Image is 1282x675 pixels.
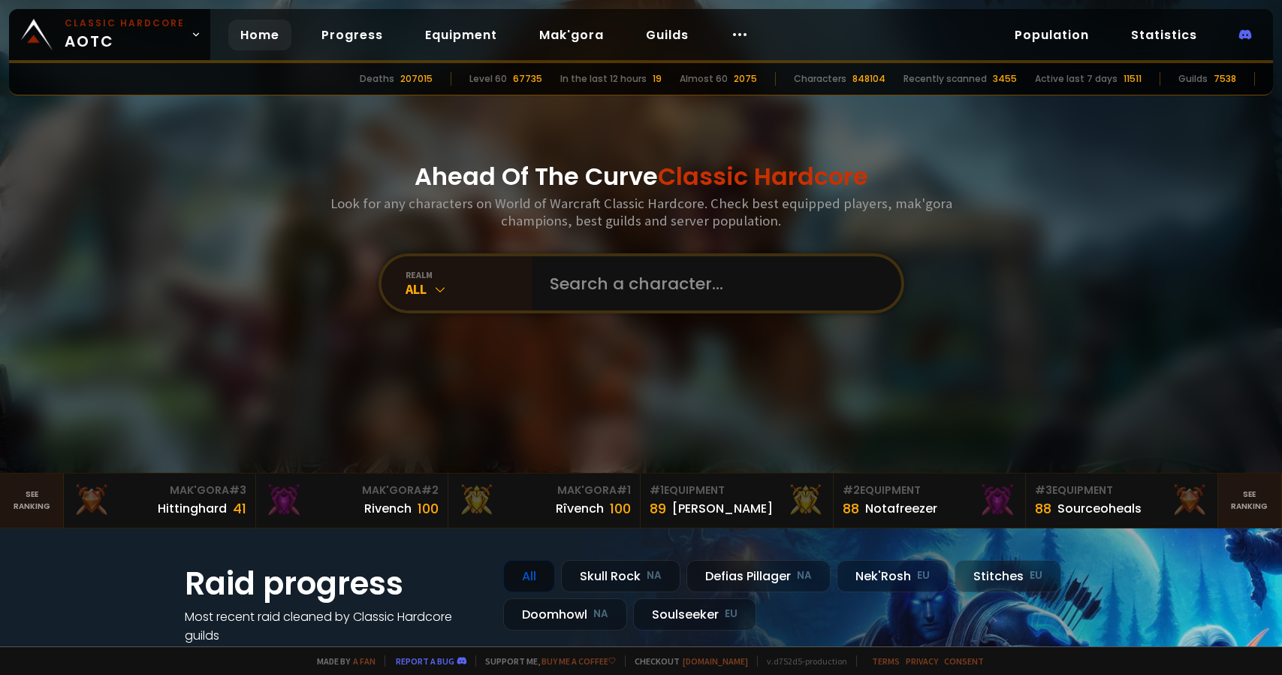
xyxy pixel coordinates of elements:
div: Almost 60 [680,72,728,86]
div: Equipment [843,483,1016,498]
span: Classic Hardcore [658,159,868,193]
a: Seeranking [1218,474,1282,528]
div: 3455 [993,72,1017,86]
div: Mak'Gora [73,483,246,498]
span: Support me, [475,655,616,667]
a: Statistics [1119,20,1209,50]
small: EU [917,568,930,583]
h3: Look for any characters on World of Warcraft Classic Hardcore. Check best equipped players, mak'g... [324,195,958,229]
a: Report a bug [396,655,454,667]
div: 2075 [734,72,757,86]
div: Level 60 [469,72,507,86]
div: 11511 [1124,72,1142,86]
span: AOTC [65,17,185,53]
span: # 1 [617,483,631,498]
small: NA [593,607,608,622]
div: Doomhowl [503,598,627,631]
a: Buy me a coffee [541,655,616,667]
small: EU [725,607,738,622]
div: realm [406,269,532,280]
div: Soulseeker [633,598,756,631]
span: # 2 [843,483,860,498]
a: a fan [353,655,376,667]
h1: Raid progress [185,560,485,607]
div: 41 [233,498,246,519]
a: #2Equipment88Notafreezer [834,474,1026,528]
div: Sourceoheals [1057,499,1142,518]
div: Defias Pillager [686,560,831,592]
div: 100 [418,498,439,519]
h4: Most recent raid cleaned by Classic Hardcore guilds [185,607,485,645]
div: 88 [1035,498,1051,519]
div: 848104 [852,72,885,86]
small: EU [1030,568,1042,583]
div: Notafreezer [865,499,937,518]
a: Mak'gora [527,20,616,50]
div: All [406,280,532,298]
div: Nek'Rosh [837,560,949,592]
a: Mak'Gora#2Rivench100 [256,474,448,528]
div: Guilds [1178,72,1208,86]
a: Mak'Gora#3Hittinghard41 [64,474,256,528]
a: #1Equipment89[PERSON_NAME] [641,474,833,528]
h1: Ahead Of The Curve [415,159,868,195]
span: # 2 [421,483,439,498]
div: All [503,560,555,592]
a: #3Equipment88Sourceoheals [1026,474,1218,528]
div: Recently scanned [903,72,987,86]
small: Classic Hardcore [65,17,185,30]
span: # 1 [650,483,664,498]
div: 100 [610,498,631,519]
div: Deaths [360,72,394,86]
a: Privacy [906,655,938,667]
div: Mak'Gora [265,483,439,498]
div: Equipment [650,483,823,498]
div: In the last 12 hours [560,72,647,86]
small: NA [797,568,812,583]
div: 19 [653,72,662,86]
small: NA [647,568,662,583]
div: Stitches [955,560,1061,592]
a: [DOMAIN_NAME] [683,655,748,667]
a: Equipment [413,20,509,50]
a: Terms [872,655,900,667]
a: Guilds [634,20,701,50]
a: Population [1003,20,1101,50]
a: Mak'Gora#1Rîvench100 [448,474,641,528]
div: Mak'Gora [457,483,631,498]
div: Skull Rock [561,560,680,592]
input: Search a character... [541,256,883,310]
a: Home [228,20,291,50]
div: [PERSON_NAME] [672,499,773,518]
a: Progress [309,20,395,50]
div: Rivench [364,499,412,518]
div: Hittinghard [158,499,227,518]
div: 207015 [400,72,433,86]
a: See all progress [185,646,282,663]
span: # 3 [229,483,246,498]
div: Characters [794,72,846,86]
div: 88 [843,498,859,519]
span: # 3 [1035,483,1052,498]
span: Checkout [625,655,748,667]
div: Rîvench [556,499,604,518]
div: 7538 [1214,72,1236,86]
a: Consent [944,655,984,667]
span: Made by [308,655,376,667]
span: v. d752d5 - production [757,655,847,667]
div: Active last 7 days [1035,72,1118,86]
div: 67735 [513,72,542,86]
div: 89 [650,498,666,519]
div: Equipment [1035,483,1208,498]
a: Classic HardcoreAOTC [9,9,210,60]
